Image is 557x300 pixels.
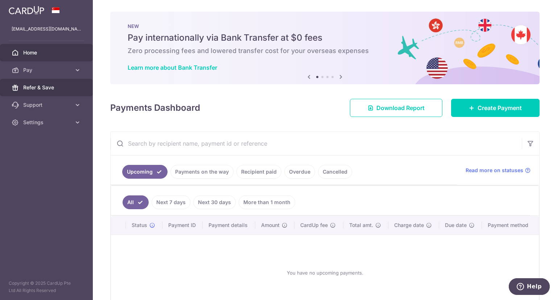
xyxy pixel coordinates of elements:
[23,119,71,126] span: Settings
[508,278,550,296] iframe: Opens a widget where you can find more information
[162,216,203,235] th: Payment ID
[18,5,33,12] span: Help
[111,132,522,155] input: Search by recipient name, payment id or reference
[239,195,295,209] a: More than 1 month
[23,49,71,56] span: Home
[261,222,280,229] span: Amount
[122,165,168,179] a: Upcoming
[466,167,531,174] a: Read more on statuses
[132,222,147,229] span: Status
[445,222,467,229] span: Due date
[284,165,315,179] a: Overdue
[451,99,540,117] a: Create Payment
[110,101,200,114] h4: Payments Dashboard
[394,222,424,229] span: Charge date
[123,195,149,209] a: All
[128,46,522,55] h6: Zero processing fees and lowered transfer cost for your overseas expenses
[478,104,522,112] span: Create Payment
[203,216,255,235] th: Payment details
[350,99,442,117] a: Download Report
[152,195,190,209] a: Next 7 days
[349,222,373,229] span: Total amt.
[318,165,352,179] a: Cancelled
[110,12,540,84] img: Bank transfer banner
[128,32,522,44] h5: Pay internationally via Bank Transfer at $0 fees
[9,6,44,15] img: CardUp
[170,165,234,179] a: Payments on the way
[376,104,425,112] span: Download Report
[12,25,81,33] p: [EMAIL_ADDRESS][DOMAIN_NAME]
[23,101,71,109] span: Support
[128,23,522,29] p: NEW
[236,165,281,179] a: Recipient paid
[23,84,71,91] span: Refer & Save
[466,167,523,174] span: Read more on statuses
[300,222,328,229] span: CardUp fee
[482,216,539,235] th: Payment method
[128,64,217,71] a: Learn more about Bank Transfer
[193,195,236,209] a: Next 30 days
[23,66,71,74] span: Pay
